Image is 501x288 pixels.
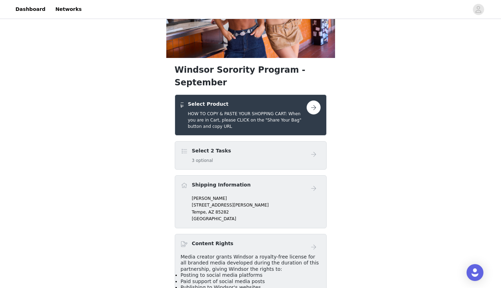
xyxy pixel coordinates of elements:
h5: 3 optional [192,157,231,164]
div: Select Product [175,94,327,136]
div: Open Intercom Messenger [467,264,483,281]
a: Dashboard [11,1,50,17]
h4: Content Rights [192,240,233,247]
p: [GEOGRAPHIC_DATA] [192,216,321,222]
div: avatar [475,4,482,15]
h5: HOW TO COPY & PASTE YOUR SHOPPING CART: When you are in Cart, please CLICK on the "Share Your Bag... [188,111,306,130]
span: 85282 [216,210,229,215]
h1: Windsor Sorority Program - September [175,64,327,89]
h4: Shipping Information [192,181,251,189]
h4: Select Product [188,100,306,108]
span: Paid support of social media posts [181,279,265,284]
a: Networks [51,1,86,17]
div: Shipping Information [175,175,327,228]
span: AZ [208,210,214,215]
p: [PERSON_NAME] [192,195,321,202]
span: Tempe, [192,210,207,215]
h4: Select 2 Tasks [192,147,231,155]
div: Select 2 Tasks [175,141,327,170]
span: Posting to social media platforms [181,272,263,278]
span: Media creator grants Windsor a royalty-free license for all branded media developed during the du... [181,254,319,272]
p: [STREET_ADDRESS][PERSON_NAME] [192,202,321,208]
